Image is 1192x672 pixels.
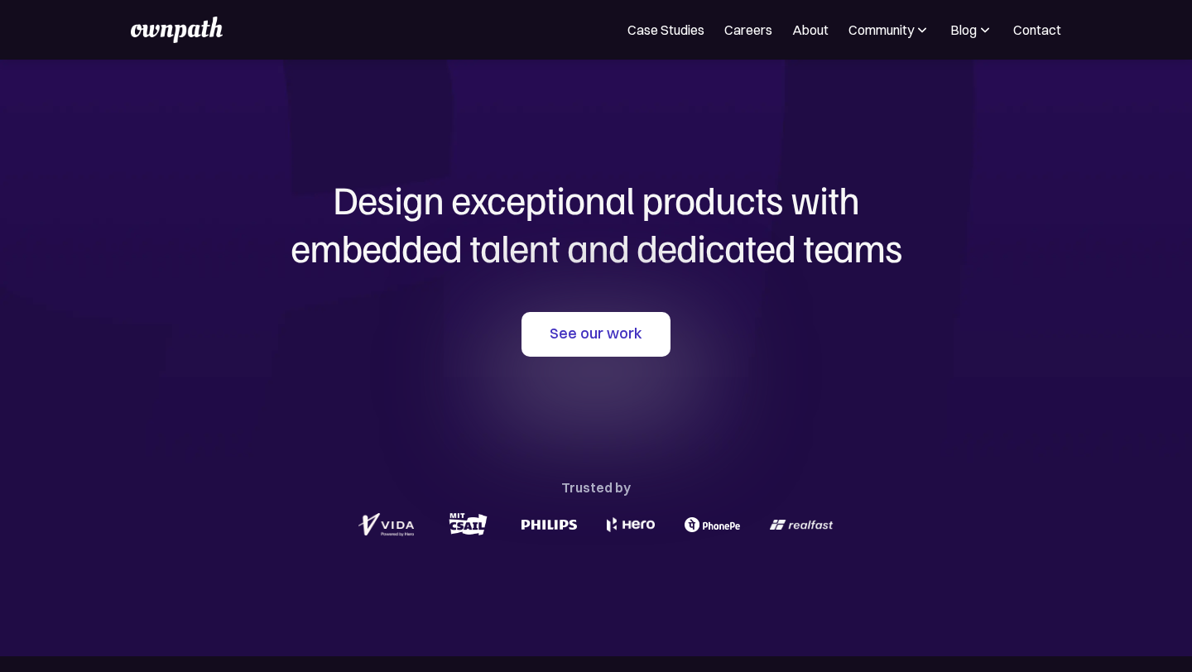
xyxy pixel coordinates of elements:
div: Community [848,20,914,40]
a: See our work [521,312,670,357]
a: Case Studies [627,20,704,40]
div: Blog [950,20,977,40]
h1: Design exceptional products with embedded talent and dedicated teams [199,175,993,271]
a: About [792,20,829,40]
div: Community [848,20,930,40]
div: Blog [950,20,993,40]
div: Trusted by [561,476,631,499]
a: Contact [1013,20,1061,40]
a: Careers [724,20,772,40]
